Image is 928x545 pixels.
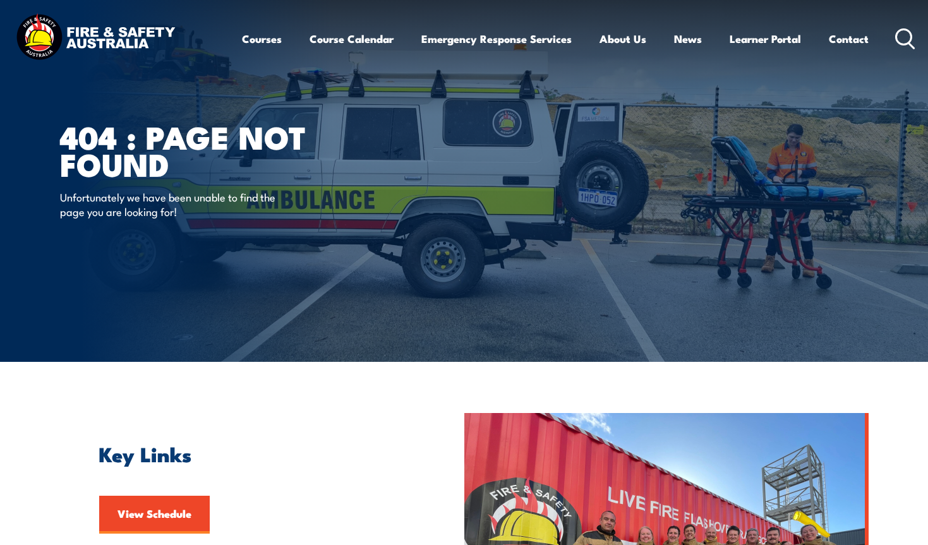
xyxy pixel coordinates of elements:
h1: 404 : Page Not Found [60,123,372,177]
a: View Schedule [99,496,210,534]
a: News [674,22,702,56]
a: Course Calendar [310,22,394,56]
p: Unfortunately we have been unable to find the page you are looking for! [60,189,291,219]
h2: Key Links [99,445,445,462]
a: Emergency Response Services [421,22,572,56]
a: About Us [600,22,646,56]
a: Contact [829,22,869,56]
a: Courses [242,22,282,56]
a: Learner Portal [730,22,801,56]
